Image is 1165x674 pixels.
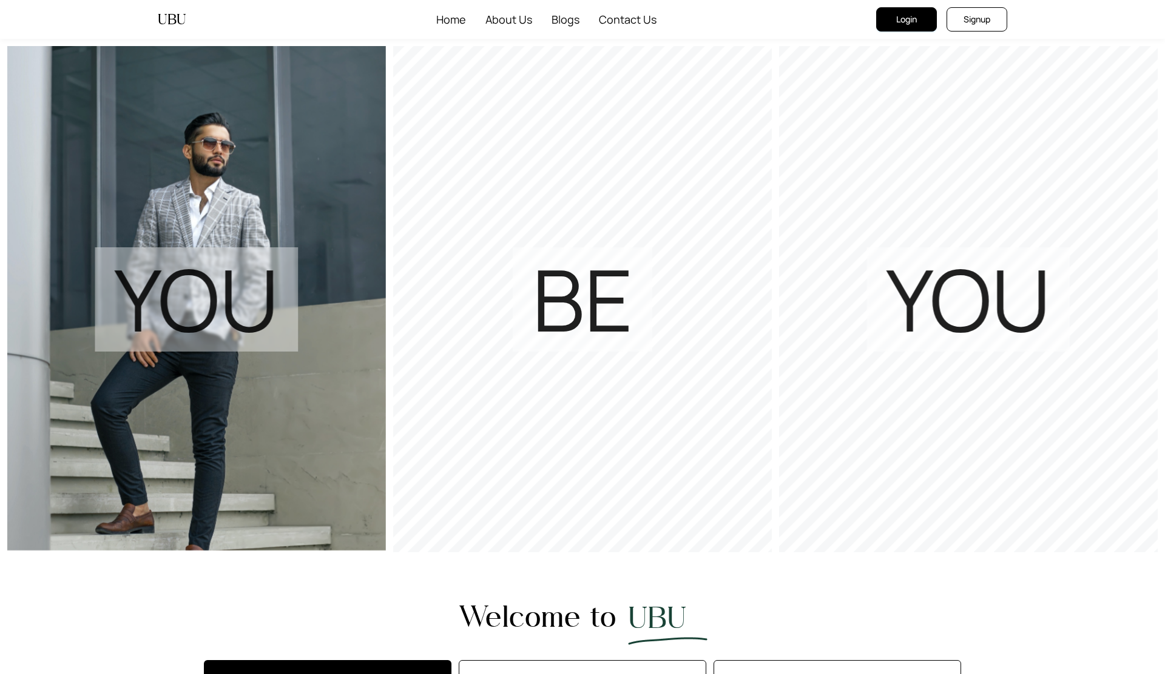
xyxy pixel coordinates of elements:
[896,13,917,26] span: Login
[628,602,705,632] span: UBU
[7,46,386,550] img: UBU-image-1-8YSWMyMK.jpg
[876,7,937,32] button: Login
[459,601,616,646] span: Welcome to
[532,257,633,342] h1: BE
[628,637,707,645] img: img-under
[964,13,990,26] span: Signup
[115,257,279,342] h1: YOU
[886,257,1051,342] h1: YOU
[947,7,1007,32] button: Signup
